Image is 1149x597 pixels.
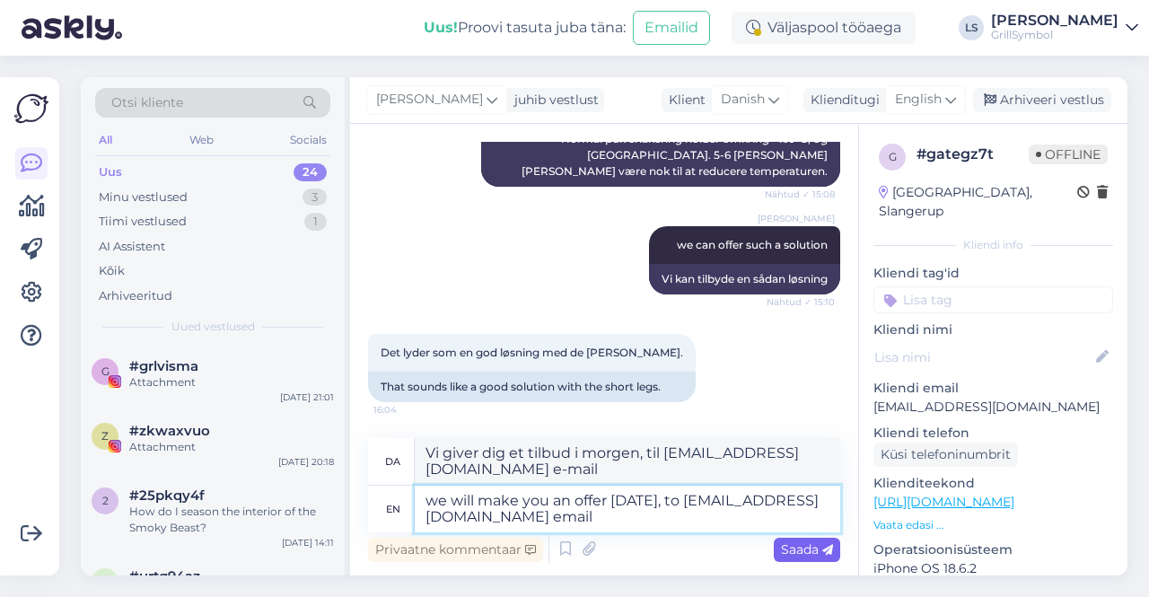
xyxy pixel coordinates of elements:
span: #25pkqy4f [129,487,205,504]
textarea: Vi giver dig et tilbud i morgen, til [EMAIL_ADDRESS][DOMAIN_NAME] e-mail [415,438,840,485]
p: Klienditeekond [873,474,1113,493]
div: [PERSON_NAME] [991,13,1118,28]
div: [DATE] 20:18 [278,455,334,469]
span: z [101,429,109,443]
div: Attachment [129,374,334,391]
div: Normal pulverlakering holder omkring +160°C, og [GEOGRAPHIC_DATA]. 5-6 [PERSON_NAME] [PERSON_NAME... [481,124,840,187]
span: English [895,90,942,110]
span: we can offer such a solution [677,238,828,251]
button: Emailid [633,11,710,45]
span: Danish [721,90,765,110]
span: Det lyder som en god løsning med de [PERSON_NAME]. [381,346,683,359]
p: Operatsioonisüsteem [873,540,1113,559]
p: Kliendi nimi [873,320,1113,339]
div: # gategz7t [917,144,1029,165]
div: 24 [294,163,327,181]
div: Küsi telefoninumbrit [873,443,1018,467]
div: [DATE] 14:11 [282,536,334,549]
div: Arhiveeritud [99,287,172,305]
span: Otsi kliente [111,93,183,112]
div: Proovi tasuta juba täna: [424,17,626,39]
div: AI Assistent [99,238,165,256]
p: Kliendi telefon [873,424,1113,443]
input: Lisa nimi [874,347,1092,367]
p: iPhone OS 18.6.2 [873,559,1113,578]
span: Offline [1029,145,1108,164]
span: 2 [102,494,109,507]
div: 1 [304,213,327,231]
div: Privaatne kommentaar [368,538,543,562]
span: Nähtud ✓ 15:10 [767,295,835,309]
div: en [386,494,400,524]
p: [EMAIL_ADDRESS][DOMAIN_NAME] [873,398,1113,417]
div: Arhiveeri vestlus [973,88,1111,112]
textarea: we will make you an offer [DATE], to [EMAIL_ADDRESS][DOMAIN_NAME] email [415,486,840,532]
span: 16:04 [373,403,441,417]
div: Klienditugi [803,91,880,110]
div: da [385,446,400,477]
a: [PERSON_NAME]GrillSymbol [991,13,1138,42]
span: #urtg94az [129,568,200,584]
span: g [889,150,897,163]
img: Askly Logo [14,92,48,126]
input: Lisa tag [873,286,1113,313]
div: Minu vestlused [99,189,188,206]
div: [DATE] 21:01 [280,391,334,404]
span: u [101,575,110,588]
div: 3 [303,189,327,206]
span: [PERSON_NAME] [758,212,835,225]
span: g [101,364,110,378]
b: Uus! [424,19,458,36]
div: Vi kan tilbyde en sådan løsning [649,264,840,294]
div: Kliendi info [873,237,1113,253]
div: Uus [99,163,122,181]
div: Kõik [99,262,125,280]
span: [PERSON_NAME] [376,90,483,110]
div: Tiimi vestlused [99,213,187,231]
div: How do I season the interior of the Smoky Beast? [129,504,334,536]
div: Klient [662,91,706,110]
div: LS [959,15,984,40]
div: juhib vestlust [507,91,599,110]
div: Väljaspool tööaega [732,12,916,44]
p: Kliendi tag'id [873,264,1113,283]
div: [GEOGRAPHIC_DATA], Slangerup [879,183,1077,221]
div: Attachment [129,439,334,455]
span: #zkwaxvuo [129,423,210,439]
a: [URL][DOMAIN_NAME] [873,494,1014,510]
div: Web [186,128,217,152]
span: Nähtud ✓ 15:08 [765,188,835,201]
div: All [95,128,116,152]
span: Saada [781,541,833,557]
p: Kliendi email [873,379,1113,398]
div: Socials [286,128,330,152]
span: #grlvisma [129,358,198,374]
div: GrillSymbol [991,28,1118,42]
p: Vaata edasi ... [873,517,1113,533]
div: That sounds like a good solution with the short legs. [368,372,696,402]
span: Uued vestlused [171,319,255,335]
